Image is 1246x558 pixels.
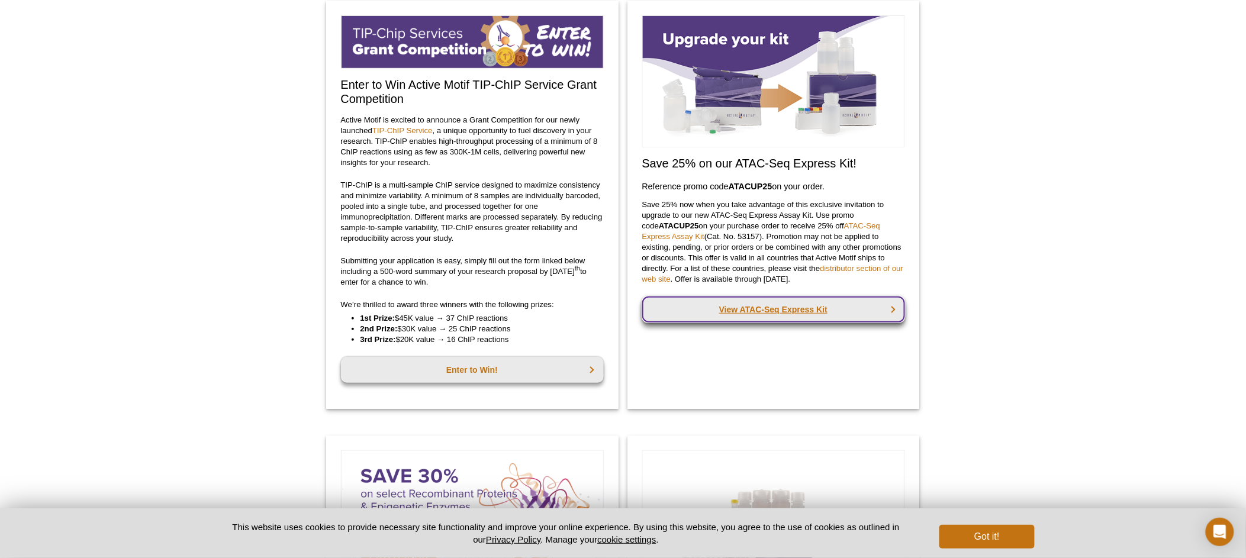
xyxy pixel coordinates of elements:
[341,115,604,168] p: Active Motif is excited to announce a Grant Competition for our newly launched , a unique opportu...
[642,15,905,147] img: Save on ATAC-Seq Express Assay Kit
[597,534,656,544] button: cookie settings
[341,15,604,69] img: TIP-ChIP Service Grant Competition
[642,179,905,193] h3: Reference promo code on your order.
[341,256,604,288] p: Submitting your application is easy, simply fill out the form linked below including a 500-word s...
[642,296,905,322] a: View ATAC-Seq Express Kit
[341,180,604,244] p: TIP-ChIP is a multi-sample ChIP service designed to maximize consistency and minimize variability...
[659,221,699,230] strong: ATACUP25
[642,199,905,285] p: Save 25% now when you take advantage of this exclusive invitation to upgrade to our new ATAC-Seq ...
[939,525,1034,549] button: Got it!
[341,357,604,383] a: Enter to Win!
[360,314,395,322] strong: 1st Prize:
[341,299,604,310] p: We’re thrilled to award three winners with the following prizes:
[1206,518,1234,546] div: Open Intercom Messenger
[360,334,592,345] li: $20K value → 16 ChIP reactions
[642,156,905,170] h2: Save 25% on our ATAC-Seq Express Kit!
[360,335,396,344] strong: 3rd Prize:
[372,126,433,135] a: TIP-ChIP Service
[486,534,540,544] a: Privacy Policy
[212,521,920,546] p: This website uses cookies to provide necessary site functionality and improve your online experie...
[341,78,604,106] h2: Enter to Win Active Motif TIP-ChIP Service Grant Competition
[360,324,592,334] li: $30K value → 25 ChIP reactions
[575,265,580,272] sup: th
[360,324,398,333] strong: 2nd Prize:
[360,313,592,324] li: $45K value → 37 ChIP reactions
[729,182,772,191] strong: ATACUP25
